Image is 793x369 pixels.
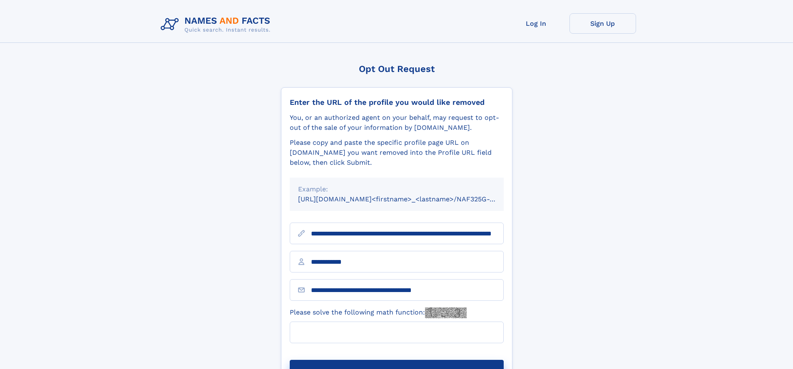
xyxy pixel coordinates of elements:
[290,113,504,133] div: You, or an authorized agent on your behalf, may request to opt-out of the sale of your informatio...
[290,138,504,168] div: Please copy and paste the specific profile page URL on [DOMAIN_NAME] you want removed into the Pr...
[290,307,467,318] label: Please solve the following math function:
[157,13,277,36] img: Logo Names and Facts
[290,98,504,107] div: Enter the URL of the profile you would like removed
[569,13,636,34] a: Sign Up
[298,195,520,203] small: [URL][DOMAIN_NAME]<firstname>_<lastname>/NAF325G-xxxxxxxx
[298,184,495,194] div: Example:
[503,13,569,34] a: Log In
[281,64,512,74] div: Opt Out Request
